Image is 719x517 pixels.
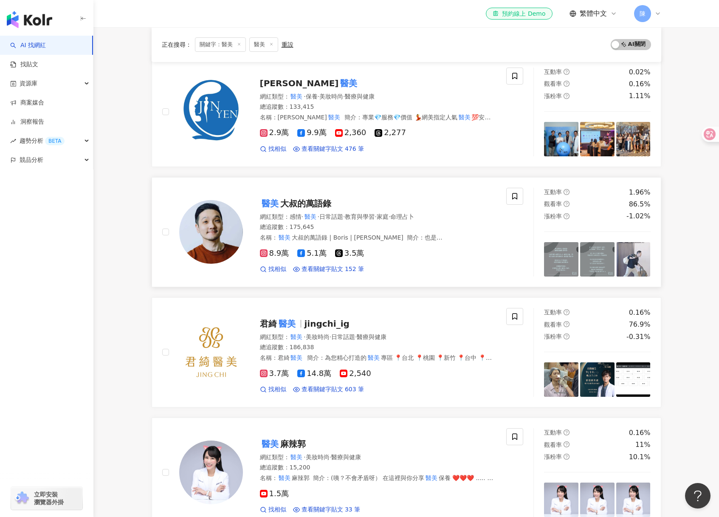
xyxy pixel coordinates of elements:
span: 名稱 ： [260,354,304,361]
div: 76.9% [629,320,651,329]
span: rise [10,138,16,144]
span: question-circle [564,429,570,435]
span: question-circle [564,454,570,460]
span: · [304,93,305,100]
img: post-image [616,483,651,517]
span: · [343,213,345,220]
span: 趨勢分析 [20,131,65,150]
span: 日常話題 [319,213,343,220]
span: 漲粉率 [544,93,562,99]
a: 洞察報告 [10,118,44,126]
span: · [318,213,319,220]
span: 查看關鍵字貼文 603 筆 [302,385,364,394]
span: 8.9萬 [260,249,289,258]
a: 找相似 [260,145,286,153]
span: 保養 [306,93,318,100]
div: 總追蹤數 ： 133,415 [260,103,496,111]
span: 漲粉率 [544,453,562,460]
a: searchAI 找網紅 [10,41,46,50]
div: 總追蹤數 ： 175,645 [260,223,496,232]
span: · [343,93,345,100]
span: question-circle [564,81,570,87]
span: 大叔的萬語錄 [280,198,331,209]
span: 競品分析 [20,150,43,170]
a: 查看關鍵字貼文 152 筆 [293,265,364,274]
mark: 醫美 [303,212,318,221]
span: 美妝時尚 [306,333,330,340]
span: 觀看率 [544,201,562,207]
span: · [375,213,376,220]
span: 君綺 [278,354,290,361]
span: 互動率 [544,189,562,195]
img: post-image [544,483,578,517]
mark: 醫美 [260,437,280,451]
span: 找相似 [268,265,286,274]
img: post-image [616,242,651,277]
a: 查看關鍵字貼文 33 筆 [293,506,361,514]
div: 11% [635,440,651,449]
span: 3.7萬 [260,369,289,378]
div: -1.02% [626,212,651,221]
div: 86.5% [629,200,651,209]
span: question-circle [564,69,570,75]
span: 2.9萬 [260,128,289,137]
mark: 醫美 [290,353,304,362]
span: 2,277 [375,128,406,137]
span: 大叔的萬語錄 | Boris | [PERSON_NAME] [292,234,403,241]
mark: 醫美 [481,362,496,371]
div: 0.02% [629,68,651,77]
div: 1.11% [629,91,651,101]
span: 互動率 [544,429,562,436]
mark: 醫美 [260,197,280,210]
mark: 醫美 [457,113,472,122]
span: 立即安裝 瀏覽器外掛 [34,491,64,506]
img: post-image [580,362,615,397]
span: question-circle [564,189,570,195]
a: KOL Avatar[PERSON_NAME]醫美網紅類型：醫美·保養·美妝時尚·醫療與健康總追蹤數：133,415名稱：[PERSON_NAME]醫美簡介：專業💎服務💎價值 💃網美指定人氣醫美... [152,57,661,167]
span: 正在搜尋 ： [162,41,192,48]
span: 5.1萬 [297,249,327,258]
span: 教育與學習 [345,213,375,220]
span: 查看關鍵字貼文 33 筆 [302,506,361,514]
span: 家庭 [377,213,389,220]
mark: 醫美 [278,233,292,242]
img: post-image [544,242,578,277]
div: 0.16% [629,308,651,317]
a: chrome extension立即安裝 瀏覽器外掛 [11,487,82,510]
span: 名稱 ： [260,114,341,121]
span: 3.5萬 [335,249,364,258]
span: · [389,213,390,220]
mark: 醫美 [447,241,462,251]
span: question-circle [564,213,570,219]
div: 重設 [282,41,293,48]
span: question-circle [564,333,570,339]
span: · [318,93,319,100]
span: 觀看率 [544,441,562,448]
span: 陳 [640,9,646,18]
span: 2,540 [340,369,371,378]
span: 名稱 ： [260,234,403,241]
span: · [330,333,331,340]
a: 找相似 [260,506,286,514]
mark: 醫美 [327,113,341,122]
span: 麻辣郭 [280,439,306,449]
div: 總追蹤數 ： 186,838 [260,343,496,352]
span: 醫療與健康 [357,333,386,340]
span: 觀看率 [544,321,562,328]
mark: 醫美 [290,92,304,101]
span: jingchi_ig [305,319,350,329]
img: post-image [616,362,651,397]
span: 查看關鍵字貼文 476 筆 [302,145,364,153]
div: 網紅類型 ： [260,333,496,342]
span: · [355,333,357,340]
span: 專區 📍台北 📍桃園 📍新竹 📍台中 📍高雄 『私訊預約』或點擊連結看診所地點 加入Line@最新消息不漏追☺️ #君綺 #君綺 [260,354,492,370]
img: chrome extension [14,492,30,505]
span: 找相似 [268,385,286,394]
a: KOL Avatar醫美大叔的萬語錄網紅類型：感情·醫美·日常話題·教育與學習·家庭·命理占卜總追蹤數：175,645名稱：醫美大叔的萬語錄 | Boris | [PERSON_NAME]簡介：... [152,177,661,287]
span: [PERSON_NAME] [260,78,339,88]
div: 1.96% [629,188,651,197]
span: 日常話題 [331,333,355,340]
div: 預約線上 Demo [493,9,545,18]
span: question-circle [564,441,570,447]
span: 君綺 [260,319,277,329]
